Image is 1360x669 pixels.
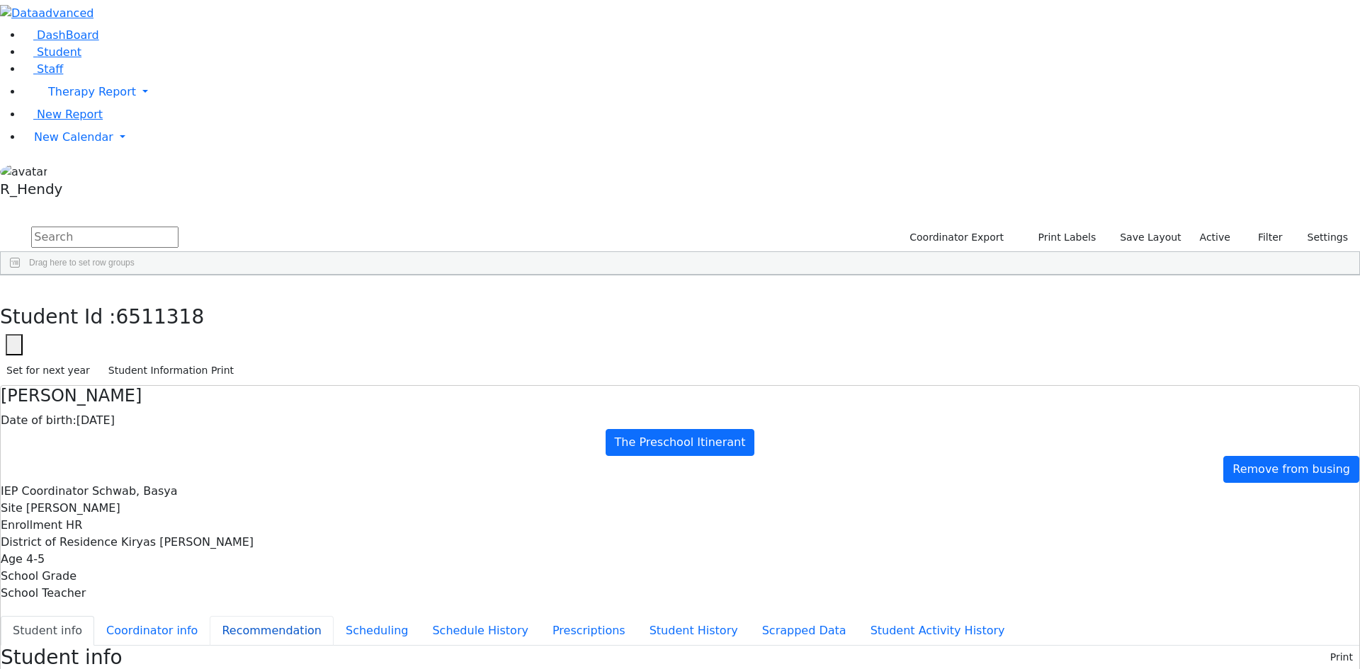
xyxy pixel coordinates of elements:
span: Schwab, Basya [92,484,178,498]
button: Student Information Print [102,360,240,382]
label: Date of birth: [1,412,76,429]
button: Coordinator Export [900,227,1010,248]
button: Scrapped Data [750,616,858,646]
span: 4-5 [26,552,45,566]
label: IEP Coordinator [1,483,89,500]
button: Prescriptions [540,616,637,646]
button: Save Layout [1113,227,1187,248]
span: New Calendar [34,130,113,144]
button: Print Labels [1021,227,1102,248]
button: Student info [1,616,94,646]
button: Coordinator info [94,616,210,646]
button: Schedule History [420,616,540,646]
span: Drag here to set row groups [29,258,135,268]
input: Search [31,227,178,248]
span: [PERSON_NAME] [26,501,120,515]
span: Remove from busing [1232,462,1350,476]
a: New Report [23,108,103,121]
a: Therapy Report [23,78,1360,106]
button: Filter [1240,227,1289,248]
h4: [PERSON_NAME] [1,386,1359,406]
label: School Grade [1,568,76,585]
span: Kiryas [PERSON_NAME] [121,535,254,549]
button: Print [1324,646,1359,668]
button: Student History [637,616,750,646]
button: Student Activity History [858,616,1017,646]
button: Scheduling [334,616,420,646]
button: Recommendation [210,616,334,646]
span: Staff [37,62,63,76]
label: Age [1,551,23,568]
span: New Report [37,108,103,121]
a: The Preschool Itinerant [606,429,755,456]
label: Active [1194,227,1237,248]
a: DashBoard [23,28,99,42]
span: HR [66,518,82,532]
span: Therapy Report [48,85,136,98]
a: New Calendar [23,123,1360,151]
label: Site [1,500,23,517]
a: Staff [23,62,63,76]
label: District of Residence [1,534,118,551]
button: Settings [1289,227,1354,248]
span: Student [37,45,81,59]
a: Student [23,45,81,59]
label: Enrollment [1,517,62,534]
label: School Teacher [1,585,86,602]
div: [DATE] [1,412,1359,429]
span: DashBoard [37,28,99,42]
a: Remove from busing [1223,456,1359,483]
span: 6511318 [116,305,205,328]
